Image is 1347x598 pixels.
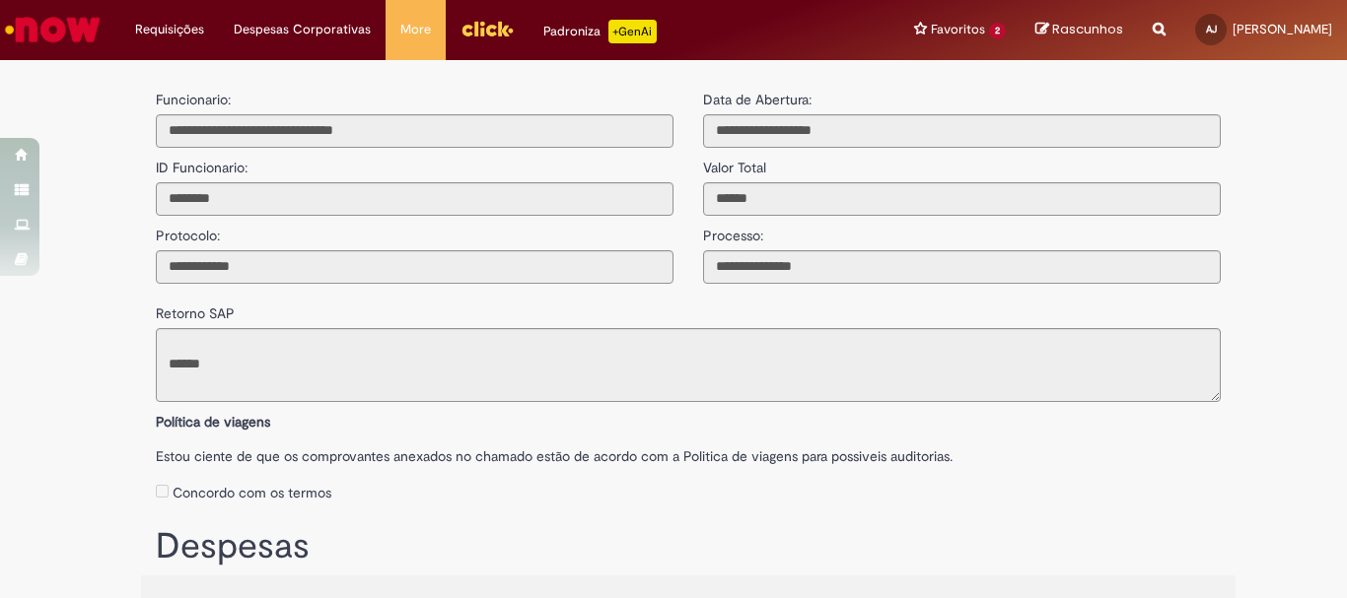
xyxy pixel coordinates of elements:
[156,413,270,431] b: Política de viagens
[156,148,248,177] label: ID Funcionario:
[156,90,231,109] label: Funcionario:
[608,20,657,43] p: +GenAi
[1035,21,1123,39] a: Rascunhos
[2,10,104,49] img: ServiceNow
[989,23,1006,39] span: 2
[156,527,1221,566] h1: Despesas
[1052,20,1123,38] span: Rascunhos
[931,20,985,39] span: Favoritos
[1233,21,1332,37] span: [PERSON_NAME]
[703,148,766,177] label: Valor Total
[234,20,371,39] span: Despesas Corporativas
[703,90,812,109] label: Data de Abertura:
[461,14,514,43] img: click_logo_yellow_360x200.png
[703,216,763,245] label: Processo:
[156,216,220,245] label: Protocolo:
[400,20,431,39] span: More
[543,20,657,43] div: Padroniza
[156,294,235,323] label: Retorno SAP
[173,483,331,502] label: Concordo com os termos
[135,20,204,39] span: Requisições
[1206,23,1217,35] span: AJ
[156,436,1221,466] label: Estou ciente de que os comprovantes anexados no chamado estão de acordo com a Politica de viagens...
